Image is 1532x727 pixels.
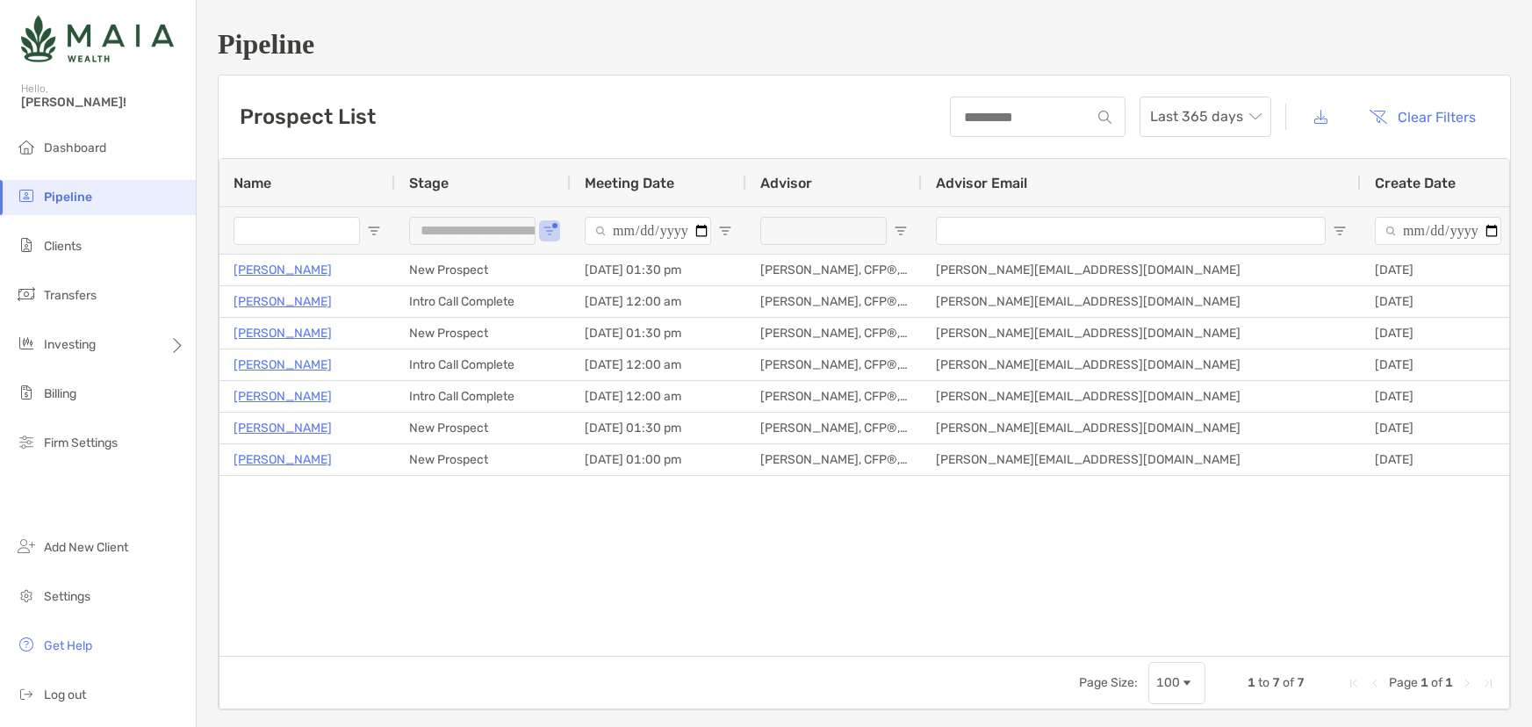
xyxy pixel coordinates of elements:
button: Open Filter Menu [718,224,732,238]
div: [DATE] 12:00 am [571,286,746,317]
div: [DATE] 01:00 pm [571,444,746,475]
a: [PERSON_NAME] [234,259,332,281]
div: Intro Call Complete [395,286,571,317]
span: of [1431,675,1442,690]
h1: Pipeline [218,28,1511,61]
img: pipeline icon [16,185,37,206]
div: Next Page [1460,676,1474,690]
div: [PERSON_NAME][EMAIL_ADDRESS][DOMAIN_NAME] [922,286,1361,317]
input: Name Filter Input [234,217,360,245]
div: [PERSON_NAME][EMAIL_ADDRESS][DOMAIN_NAME] [922,444,1361,475]
div: [PERSON_NAME], CFP®, CDFA® [746,413,922,443]
div: New Prospect [395,255,571,285]
img: clients icon [16,234,37,256]
span: 7 [1272,675,1280,690]
button: Open Filter Menu [1508,224,1522,238]
button: Open Filter Menu [1333,224,1347,238]
span: Billing [44,386,76,401]
div: New Prospect [395,318,571,349]
a: [PERSON_NAME] [234,322,332,344]
span: Last 365 days [1150,97,1261,136]
div: First Page [1347,676,1361,690]
h3: Prospect List [240,104,376,129]
a: [PERSON_NAME] [234,291,332,313]
span: Dashboard [44,140,106,155]
span: Add New Client [44,540,128,555]
div: New Prospect [395,444,571,475]
img: dashboard icon [16,136,37,157]
span: Page [1389,675,1418,690]
span: Advisor Email [936,175,1027,191]
img: get-help icon [16,634,37,655]
div: [PERSON_NAME], CFP®, CDFA® [746,318,922,349]
span: 7 [1297,675,1305,690]
span: Name [234,175,271,191]
button: Open Filter Menu [894,224,908,238]
img: add_new_client icon [16,536,37,557]
div: [PERSON_NAME][EMAIL_ADDRESS][DOMAIN_NAME] [922,318,1361,349]
div: Last Page [1481,676,1495,690]
div: [PERSON_NAME][EMAIL_ADDRESS][DOMAIN_NAME] [922,413,1361,443]
a: [PERSON_NAME] [234,417,332,439]
div: [PERSON_NAME][EMAIL_ADDRESS][DOMAIN_NAME] [922,381,1361,412]
input: Meeting Date Filter Input [585,217,711,245]
div: Previous Page [1368,676,1382,690]
a: [PERSON_NAME] [234,385,332,407]
div: [PERSON_NAME], CFP®, CDFA® [746,255,922,285]
div: [DATE] 01:30 pm [571,255,746,285]
span: Get Help [44,638,92,653]
span: 1 [1445,675,1453,690]
div: [PERSON_NAME], CFP®, CDFA® [746,349,922,380]
div: Intro Call Complete [395,381,571,412]
span: Log out [44,687,86,702]
span: Create Date [1375,175,1456,191]
span: Investing [44,337,96,352]
div: [PERSON_NAME][EMAIL_ADDRESS][DOMAIN_NAME] [922,255,1361,285]
span: Firm Settings [44,435,118,450]
a: [PERSON_NAME] [234,449,332,471]
input: Advisor Email Filter Input [936,217,1326,245]
div: [PERSON_NAME], CFP®, CDFA® [746,286,922,317]
span: Advisor [760,175,812,191]
button: Open Filter Menu [543,224,557,238]
input: Create Date Filter Input [1375,217,1501,245]
img: input icon [1098,111,1111,124]
span: Clients [44,239,82,254]
span: Pipeline [44,190,92,205]
div: Page Size: [1079,675,1138,690]
img: Zoe Logo [21,7,174,70]
span: Settings [44,589,90,604]
button: Open Filter Menu [367,224,381,238]
div: [DATE] 01:30 pm [571,318,746,349]
div: [DATE] 12:00 am [571,349,746,380]
span: Meeting Date [585,175,674,191]
span: 1 [1421,675,1428,690]
span: [PERSON_NAME]! [21,95,185,110]
button: Clear Filters [1356,97,1489,136]
div: [PERSON_NAME][EMAIL_ADDRESS][DOMAIN_NAME] [922,349,1361,380]
a: [PERSON_NAME] [234,354,332,376]
img: investing icon [16,333,37,354]
div: [DATE] 12:00 am [571,381,746,412]
img: firm-settings icon [16,431,37,452]
div: Intro Call Complete [395,349,571,380]
div: 100 [1156,675,1180,690]
span: Transfers [44,288,97,303]
img: billing icon [16,382,37,403]
div: [PERSON_NAME], CFP®, CDFA® [746,381,922,412]
div: [DATE] 01:30 pm [571,413,746,443]
div: [PERSON_NAME], CFP®, CDFA® [746,444,922,475]
img: transfers icon [16,284,37,305]
img: settings icon [16,585,37,606]
div: Page Size [1148,662,1205,704]
span: of [1283,675,1294,690]
span: to [1258,675,1269,690]
img: logout icon [16,683,37,704]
